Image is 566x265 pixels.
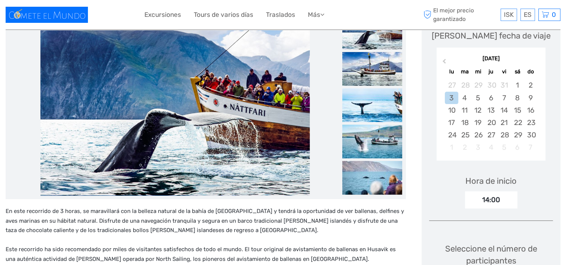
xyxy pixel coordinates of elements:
[342,125,402,158] img: c285ef626c1f40799b1300a1c30f9366_slider_thumbnail.jpeg
[342,161,402,195] img: d24e23ee713748299e35b58e2d687b5b_slider_thumbnail.jpeg
[342,88,402,122] img: 8e6555075e1a4f4ea1549dad4458976f_slider_thumbnail.jpeg
[484,79,498,91] div: Choose jueves, 30 de octubre de 2025
[439,79,543,153] div: month 2025-11
[144,9,181,20] a: Excursiones
[511,67,524,77] div: sá
[498,141,511,153] div: Not available viernes, 5 de diciembre de 2025
[484,116,498,129] div: Choose jueves, 20 de noviembre de 2025
[498,104,511,116] div: Choose viernes, 14 de noviembre de 2025
[471,67,484,77] div: mi
[520,9,535,21] div: ES
[458,79,471,91] div: Choose martes, 28 de octubre de 2025
[471,104,484,116] div: Choose miércoles, 12 de noviembre de 2025
[445,141,458,153] div: Not available lunes, 1 de diciembre de 2025
[498,129,511,141] div: Choose viernes, 28 de noviembre de 2025
[445,92,458,104] div: Choose lunes, 3 de noviembre de 2025
[511,116,524,129] div: Choose sábado, 22 de noviembre de 2025
[465,175,517,187] div: Hora de inicio
[445,129,458,141] div: Choose lunes, 24 de noviembre de 2025
[445,116,458,129] div: Choose lunes, 17 de noviembre de 2025
[498,116,511,129] div: Choose viernes, 21 de noviembre de 2025
[445,79,458,91] div: Choose lunes, 27 de octubre de 2025
[511,92,524,104] div: Choose sábado, 8 de noviembre de 2025
[194,9,253,20] a: Tours de varios días
[471,129,484,141] div: Choose miércoles, 26 de noviembre de 2025
[86,12,95,21] button: Open LiveChat chat widget
[484,67,498,77] div: ju
[432,30,551,42] div: [PERSON_NAME] fecha de viaje
[484,92,498,104] div: Choose jueves, 6 de noviembre de 2025
[342,52,402,86] img: 3b8e5660de334572b62264b19e8e9754_slider_thumbnail.jpeg
[504,11,514,18] span: ISK
[511,104,524,116] div: Choose sábado, 15 de noviembre de 2025
[524,129,537,141] div: Choose domingo, 30 de noviembre de 2025
[422,6,499,23] span: El mejor precio garantizado
[471,79,484,91] div: Choose miércoles, 29 de octubre de 2025
[524,67,537,77] div: do
[308,9,324,20] a: Más
[524,79,537,91] div: Choose domingo, 2 de noviembre de 2025
[10,13,85,19] p: We're away right now. Please check back later!
[524,104,537,116] div: Choose domingo, 16 de noviembre de 2025
[445,67,458,77] div: lu
[437,57,449,69] button: Previous Month
[498,67,511,77] div: vi
[458,104,471,116] div: Choose martes, 11 de noviembre de 2025
[40,16,310,195] img: c8f0f59a6fc746449bf1ac6cba786ba0_main_slider.jpeg
[484,104,498,116] div: Choose jueves, 13 de noviembre de 2025
[471,92,484,104] div: Choose miércoles, 5 de noviembre de 2025
[6,207,406,264] p: En este recorrido de 3 horas, se maravillará con la belleza natural de la bahía de [GEOGRAPHIC_DA...
[458,92,471,104] div: Choose martes, 4 de noviembre de 2025
[445,104,458,116] div: Choose lunes, 10 de noviembre de 2025
[511,79,524,91] div: Choose sábado, 1 de noviembre de 2025
[484,141,498,153] div: Not available jueves, 4 de diciembre de 2025
[524,92,537,104] div: Choose domingo, 9 de noviembre de 2025
[511,129,524,141] div: Choose sábado, 29 de noviembre de 2025
[458,67,471,77] div: ma
[471,141,484,153] div: Not available miércoles, 3 de diciembre de 2025
[6,7,88,23] img: 1596-f2c90223-336e-450d-9c2c-e84ae6d72b4c_logo_small.jpg
[465,191,517,208] div: 14:00
[551,11,557,18] span: 0
[524,116,537,129] div: Choose domingo, 23 de noviembre de 2025
[458,116,471,129] div: Choose martes, 18 de noviembre de 2025
[484,129,498,141] div: Choose jueves, 27 de noviembre de 2025
[524,141,537,153] div: Not available domingo, 7 de diciembre de 2025
[342,16,402,49] img: c8f0f59a6fc746449bf1ac6cba786ba0_slider_thumbnail.jpeg
[471,116,484,129] div: Choose miércoles, 19 de noviembre de 2025
[511,141,524,153] div: Not available sábado, 6 de diciembre de 2025
[458,141,471,153] div: Not available martes, 2 de diciembre de 2025
[437,55,545,63] div: [DATE]
[458,129,471,141] div: Choose martes, 25 de noviembre de 2025
[498,79,511,91] div: Choose viernes, 31 de octubre de 2025
[498,92,511,104] div: Choose viernes, 7 de noviembre de 2025
[266,9,295,20] a: Traslados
